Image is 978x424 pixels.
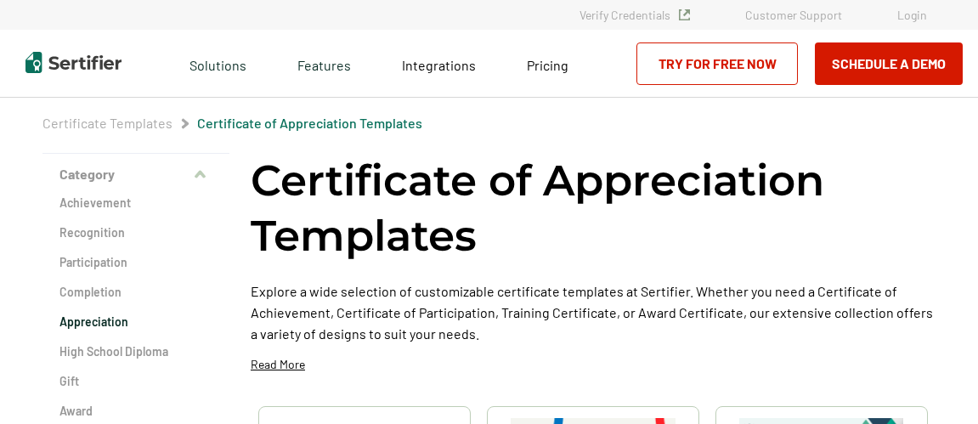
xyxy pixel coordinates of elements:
[42,154,229,195] button: Category
[679,9,690,20] img: Verified
[527,53,568,74] a: Pricing
[42,115,172,132] span: Certificate Templates
[189,53,246,74] span: Solutions
[297,53,351,74] span: Features
[25,52,122,73] img: Sertifier | Digital Credentialing Platform
[402,57,476,73] span: Integrations
[42,115,422,132] div: Breadcrumb
[197,115,422,132] span: Certificate of Appreciation Templates
[897,8,927,22] a: Login
[745,8,842,22] a: Customer Support
[251,356,305,373] p: Read More
[579,8,690,22] a: Verify Credentials
[59,224,212,241] a: Recognition
[402,53,476,74] a: Integrations
[59,314,212,331] a: Appreciation
[251,280,936,344] p: Explore a wide selection of customizable certificate templates at Sertifier. Whether you need a C...
[59,284,212,301] a: Completion
[527,57,568,73] span: Pricing
[59,254,212,271] a: Participation
[197,115,422,131] a: Certificate of Appreciation Templates
[636,42,798,85] a: Try for Free Now
[59,373,212,390] a: Gift
[59,343,212,360] a: High School Diploma
[59,403,212,420] a: Award
[42,115,172,131] a: Certificate Templates
[59,195,212,212] a: Achievement
[251,153,936,263] h1: Certificate of Appreciation Templates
